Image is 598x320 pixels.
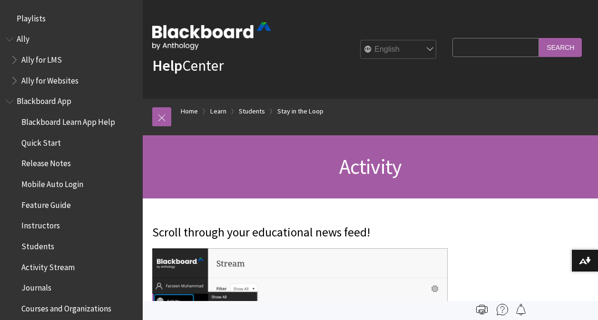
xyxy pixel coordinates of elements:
img: Blackboard by Anthology [152,22,271,50]
input: Search [539,38,582,56]
span: Blackboard Learn App Help [21,114,115,127]
p: Scroll through your educational news feed! [152,224,448,241]
a: Learn [210,105,226,117]
img: Follow this page [515,304,527,315]
span: Release Notes [21,156,71,169]
span: Activity Stream [21,259,75,272]
span: Playlists [17,10,46,23]
span: Journals [21,280,51,293]
span: Activity [339,153,402,179]
img: More help [497,304,508,315]
nav: Book outline for Playlists [6,10,137,27]
span: Ally for Websites [21,73,78,85]
nav: Book outline for Anthology Ally Help [6,31,137,89]
a: Home [181,105,198,117]
span: Quick Start [21,135,61,148]
span: Feature Guide [21,197,71,210]
strong: Help [152,56,182,75]
span: Instructors [21,218,60,231]
span: Ally [17,31,29,44]
span: Students [21,238,54,251]
span: Courses and Organizations [21,301,111,313]
span: Ally for LMS [21,52,62,65]
span: Blackboard App [17,94,71,106]
img: Print [476,304,488,315]
a: Stay in the Loop [277,105,324,117]
select: Site Language Selector [361,40,437,59]
a: HelpCenter [152,56,224,75]
span: Mobile Auto Login [21,176,83,189]
a: Students [239,105,265,117]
